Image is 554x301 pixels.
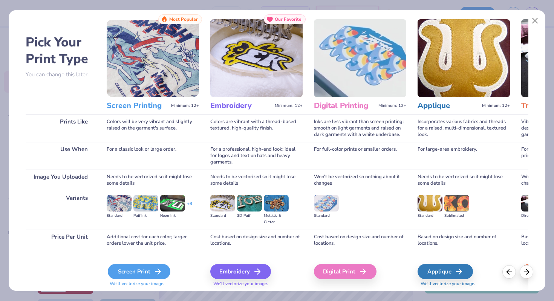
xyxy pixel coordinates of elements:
div: Additional cost for each color; larger orders lower the unit price. [107,230,199,251]
span: Our Favorite [275,17,301,22]
img: Digital Printing [314,19,406,97]
div: For a professional, high-end look; ideal for logos and text on hats and heavy garments. [210,142,303,170]
img: Standard [418,195,442,211]
h3: Applique [418,101,479,111]
img: Direct-to-film [521,195,546,211]
div: Standard [418,213,442,219]
span: We'll vectorize your image. [107,281,199,287]
span: We'll vectorize your image. [418,281,510,287]
span: Minimum: 12+ [275,103,303,108]
div: Based on design size and number of locations. [418,230,510,251]
img: Puff Ink [133,195,158,211]
span: We'll vectorize your image. [210,281,303,287]
img: Standard [107,195,132,211]
div: Colors will be very vibrant and slightly raised on the garment's surface. [107,114,199,142]
div: Standard [107,213,132,219]
img: Applique [418,19,510,97]
div: Cost based on design size and number of locations. [314,230,406,251]
p: You can change this later. [26,71,95,78]
div: For a classic look or large order. [107,142,199,170]
h2: Pick Your Print Type [26,34,95,67]
div: Cost based on design size and number of locations. [210,230,303,251]
img: Sublimated [444,195,469,211]
div: Inks are less vibrant than screen printing; smooth on light garments and raised on dark garments ... [314,114,406,142]
div: Prints Like [26,114,95,142]
h3: Screen Printing [107,101,168,111]
div: Needs to be vectorized so it might lose some details [107,170,199,191]
img: Metallic & Glitter [264,195,289,211]
div: Needs to be vectorized so it might lose some details [418,170,510,191]
div: Needs to be vectorized so it might lose some details [210,170,303,191]
span: Minimum: 12+ [378,103,406,108]
div: Digital Print [314,264,376,279]
img: Standard [314,195,339,211]
div: Use When [26,142,95,170]
div: For large-area embroidery. [418,142,510,170]
img: Embroidery [210,19,303,97]
img: Standard [210,195,235,211]
div: Metallic & Glitter [264,213,289,225]
div: Applique [418,264,473,279]
div: Standard [314,213,339,219]
div: Screen Print [108,264,170,279]
h3: Digital Printing [314,101,375,111]
h3: Embroidery [210,101,272,111]
div: + 3 [187,201,192,213]
div: Incorporates various fabrics and threads for a raised, multi-dimensional, textured look. [418,114,510,142]
img: Screen Printing [107,19,199,97]
img: 3D Puff [237,195,262,211]
div: Neon Ink [160,213,185,219]
div: Embroidery [210,264,271,279]
div: Direct-to-film [521,213,546,219]
span: Minimum: 12+ [171,103,199,108]
span: Most Popular [169,17,198,22]
div: 3D Puff [237,213,262,219]
div: Sublimated [444,213,469,219]
div: Variants [26,191,95,230]
div: Puff Ink [133,213,158,219]
div: Colors are vibrant with a thread-based textured, high-quality finish. [210,114,303,142]
div: Image You Uploaded [26,170,95,191]
span: Minimum: 12+ [482,103,510,108]
div: Won't be vectorized so nothing about it changes [314,170,406,191]
div: For full-color prints or smaller orders. [314,142,406,170]
img: Neon Ink [160,195,185,211]
div: Price Per Unit [26,230,95,251]
div: Standard [210,213,235,219]
button: Close [528,14,542,28]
